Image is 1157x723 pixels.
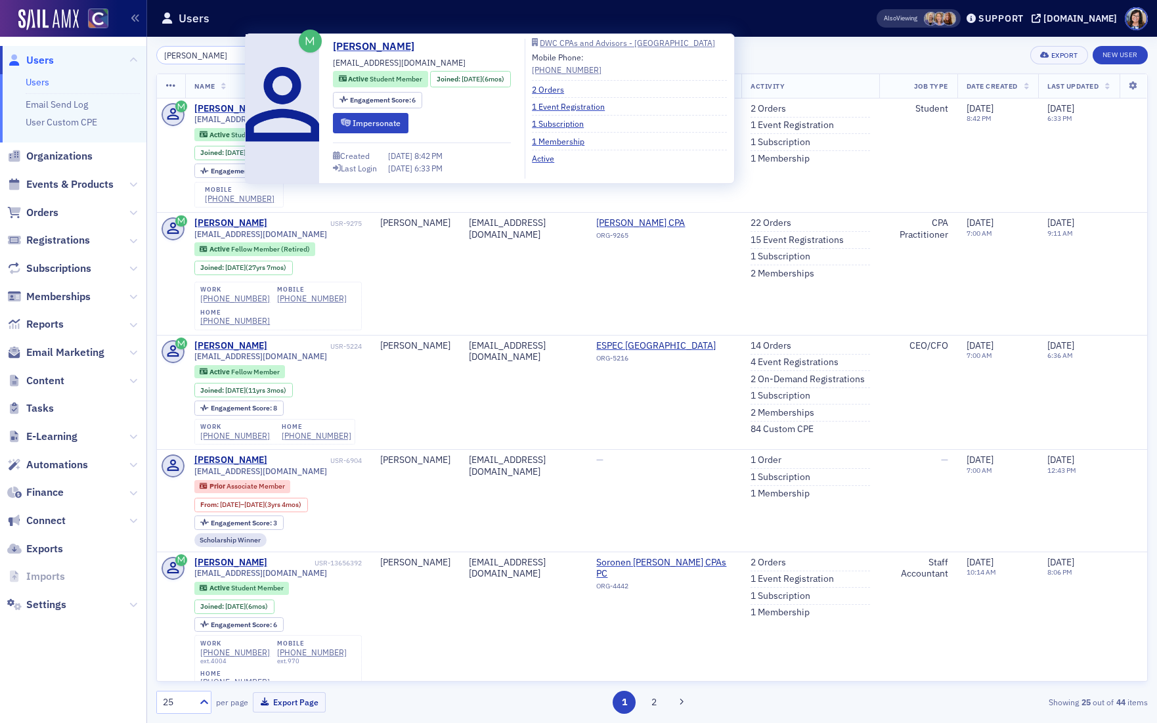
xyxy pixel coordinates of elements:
[216,696,248,708] label: per page
[231,130,284,139] span: Student Member
[26,569,65,584] span: Imports
[209,583,231,592] span: Active
[941,454,948,466] span: —
[194,229,327,239] span: [EMAIL_ADDRESS][DOMAIN_NAME]
[370,74,422,83] span: Student Member
[437,74,462,85] span: Joined :
[596,340,716,352] a: ESPEC [GEOGRAPHIC_DATA]
[613,691,636,714] button: 1
[380,217,450,229] div: [PERSON_NAME]
[7,290,91,304] a: Memberships
[200,647,270,657] div: [PHONE_NUMBER]
[194,365,286,378] div: Active: Active: Fellow Member
[194,351,327,361] span: [EMAIL_ADDRESS][DOMAIN_NAME]
[200,294,270,303] a: [PHONE_NUMBER]
[244,500,265,509] span: [DATE]
[7,233,90,248] a: Registrations
[211,403,273,412] span: Engagement Score :
[7,458,88,472] a: Automations
[79,9,108,31] a: View Homepage
[220,500,240,509] span: [DATE]
[211,405,277,412] div: 8
[751,251,810,263] a: 1 Subscription
[532,51,601,76] div: Mobile Phone:
[200,602,225,611] span: Joined :
[200,423,270,431] div: work
[282,431,351,441] div: [PHONE_NUMBER]
[7,261,91,276] a: Subscriptions
[1047,102,1074,114] span: [DATE]
[1125,7,1148,30] span: Profile
[26,598,66,612] span: Settings
[1093,46,1148,64] a: New User
[596,557,732,580] a: Soronen [PERSON_NAME] CPAs PC
[225,148,246,157] span: [DATE]
[1047,229,1073,238] time: 9:11 AM
[532,39,727,47] a: DWC CPAs and Advisors - [GEOGRAPHIC_DATA]
[277,294,347,303] div: [PHONE_NUMBER]
[751,454,781,466] a: 1 Order
[7,149,93,164] a: Organizations
[7,542,63,556] a: Exports
[532,135,594,147] a: 1 Membership
[200,640,270,647] div: work
[596,340,716,352] span: ESPEC North America
[209,367,231,376] span: Active
[1047,556,1074,568] span: [DATE]
[18,9,79,30] a: SailAMX
[751,374,865,385] a: 2 On-Demand Registrations
[194,340,267,352] a: [PERSON_NAME]
[194,557,267,569] a: [PERSON_NAME]
[967,217,993,229] span: [DATE]
[194,533,267,546] div: Scholarship Winner
[194,146,274,160] div: Joined: 2025-02-24 00:00:00
[7,53,54,68] a: Users
[26,116,97,128] a: User Custom CPE
[967,114,992,123] time: 8:42 PM
[751,120,834,131] a: 1 Event Registration
[194,242,316,255] div: Active: Active: Fellow Member (Retired)
[26,542,63,556] span: Exports
[751,471,810,483] a: 1 Subscription
[967,102,993,114] span: [DATE]
[211,166,273,175] span: Engagement Score :
[200,316,270,326] a: [PHONE_NUMBER]
[231,583,284,592] span: Student Member
[26,485,64,500] span: Finance
[751,357,839,368] a: 4 Event Registrations
[751,340,791,352] a: 14 Orders
[888,103,948,115] div: Student
[388,150,414,161] span: [DATE]
[26,99,88,110] a: Email Send Log
[751,557,786,569] a: 2 Orders
[26,429,77,444] span: E-Learning
[596,217,716,229] span: Susan Garcia CPA
[751,103,786,115] a: 2 Orders
[205,194,274,204] a: [PHONE_NUMBER]
[1043,12,1117,24] div: [DOMAIN_NAME]
[350,95,412,104] span: Engagement Score :
[7,401,54,416] a: Tasks
[1032,14,1122,23] button: [DOMAIN_NAME]
[1030,46,1087,64] button: Export
[225,385,246,395] span: [DATE]
[967,81,1018,91] span: Date Created
[884,14,896,22] div: Also
[1047,567,1072,577] time: 8:06 PM
[751,153,810,165] a: 1 Membership
[200,670,270,678] div: home
[967,351,992,360] time: 7:00 AM
[211,620,273,629] span: Engagement Score :
[751,81,785,91] span: Activity
[200,309,270,317] div: home
[200,677,270,687] a: [PHONE_NUMBER]
[156,46,282,64] input: Search…
[967,466,992,475] time: 7:00 AM
[225,263,286,272] div: (27yrs 7mos)
[220,500,301,509] div: – (3yrs 4mos)
[225,263,246,272] span: [DATE]
[194,454,267,466] a: [PERSON_NAME]
[26,233,90,248] span: Registrations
